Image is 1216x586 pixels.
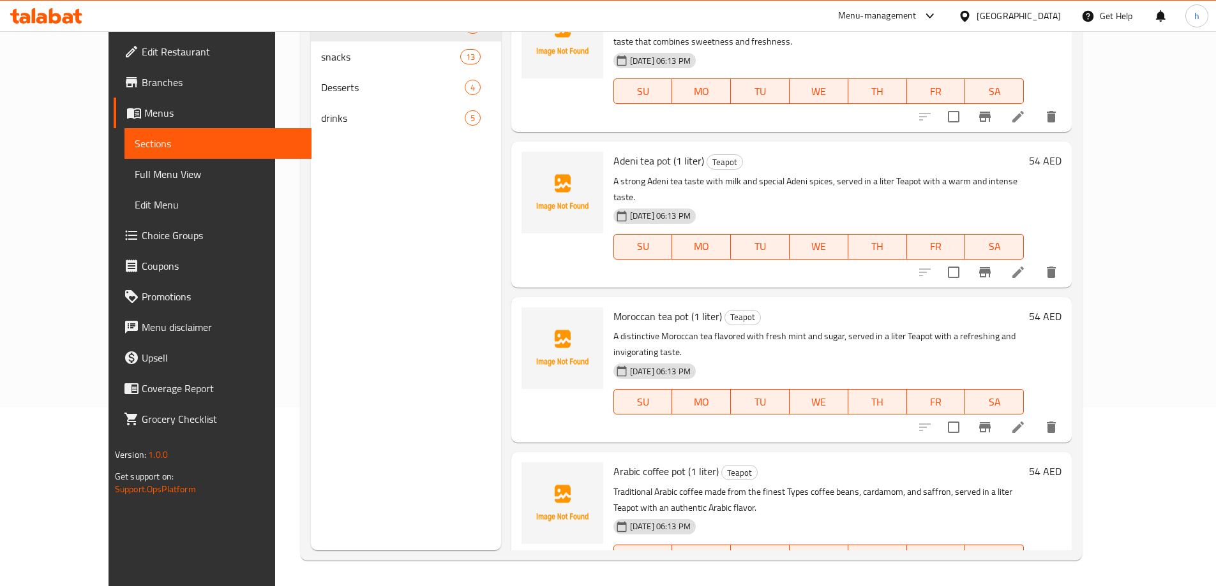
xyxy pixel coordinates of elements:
a: Upsell [114,342,312,373]
span: 4 [465,82,480,94]
span: FR [912,237,961,256]
div: drinks5 [311,103,501,133]
button: SU [613,389,673,414]
a: Edit menu item [1010,265,1026,280]
button: FR [907,545,966,570]
h6: 54 AED [1029,152,1062,170]
span: TU [736,82,784,101]
button: TH [848,545,907,570]
span: Menus [144,105,301,121]
span: FR [912,548,961,566]
p: Traditional Arabic coffee made from the finest Types coffee beans, cardamom, and saffron, served ... [613,484,1024,516]
span: Select to update [940,414,967,441]
div: items [465,80,481,95]
span: Upsell [142,350,301,365]
button: WE [790,389,848,414]
button: TH [848,234,907,260]
span: SA [970,82,1019,101]
span: TU [736,237,784,256]
a: Branches [114,67,312,98]
span: Choice Groups [142,228,301,243]
span: 5 [465,112,480,124]
span: SU [619,237,668,256]
div: Teapot [721,465,758,480]
span: TU [736,393,784,411]
p: A strong Adeni tea taste with milk and special Adeni spices, served in a liter Teapot with a warm... [613,173,1024,205]
span: SU [619,82,668,101]
div: [GEOGRAPHIC_DATA] [977,9,1061,23]
div: Desserts [321,80,465,95]
span: Branches [142,75,301,90]
span: [DATE] 06:13 PM [625,520,696,532]
span: TH [853,548,902,566]
span: [DATE] 06:13 PM [625,55,696,67]
span: [DATE] 06:13 PM [625,210,696,222]
div: Teapot [707,154,743,170]
button: TH [848,78,907,104]
button: MO [672,78,731,104]
span: Teapot [725,310,760,325]
button: SU [613,78,673,104]
button: SU [613,545,673,570]
button: delete [1036,101,1067,132]
button: SA [965,545,1024,570]
span: 13 [461,51,480,63]
span: SA [970,237,1019,256]
a: Promotions [114,281,312,312]
button: SA [965,78,1024,104]
span: TH [853,237,902,256]
a: Menu disclaimer [114,312,312,342]
button: FR [907,389,966,414]
button: WE [790,234,848,260]
span: TU [736,548,784,566]
span: 1.0.0 [148,446,168,463]
button: MO [672,389,731,414]
a: Coupons [114,251,312,281]
div: Menu-management [838,8,917,24]
button: delete [1036,412,1067,443]
img: Adeni tea pot (1 liter) [522,152,603,233]
button: SA [965,234,1024,260]
span: drinks [321,110,465,126]
span: MO [677,393,726,411]
span: FR [912,393,961,411]
a: Full Menu View [124,159,312,189]
button: TU [731,545,790,570]
button: MO [672,545,731,570]
span: Edit Menu [135,197,301,212]
div: Teapot [724,310,761,325]
a: Support.OpsPlatform [115,481,196,497]
div: snacks13 [311,41,501,72]
a: Choice Groups [114,220,312,251]
span: Teapot [722,465,757,480]
p: A refreshing aromatic basil tea prepared with fresh basil leaves, served in a liter Teapot with a... [613,18,1024,50]
span: MO [677,237,726,256]
span: Grocery Checklist [142,411,301,427]
button: TU [731,234,790,260]
img: Arabic coffee pot (1 liter) [522,462,603,544]
span: snacks [321,49,460,64]
a: Edit menu item [1010,109,1026,124]
a: Edit Menu [124,189,312,220]
span: Arabic coffee pot (1 liter) [613,462,719,481]
button: WE [790,78,848,104]
span: Get support on: [115,468,174,485]
span: Select to update [940,103,967,130]
button: Branch-specific-item [970,412,1000,443]
span: Coverage Report [142,381,301,396]
a: Edit menu item [1010,420,1026,435]
button: Branch-specific-item [970,101,1000,132]
span: TH [853,82,902,101]
button: SU [613,234,673,260]
span: Sections [135,136,301,151]
button: TU [731,389,790,414]
span: Promotions [142,289,301,304]
button: TH [848,389,907,414]
a: Grocery Checklist [114,404,312,434]
span: WE [795,393,843,411]
span: WE [795,548,843,566]
button: Branch-specific-item [970,257,1000,288]
span: TH [853,393,902,411]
